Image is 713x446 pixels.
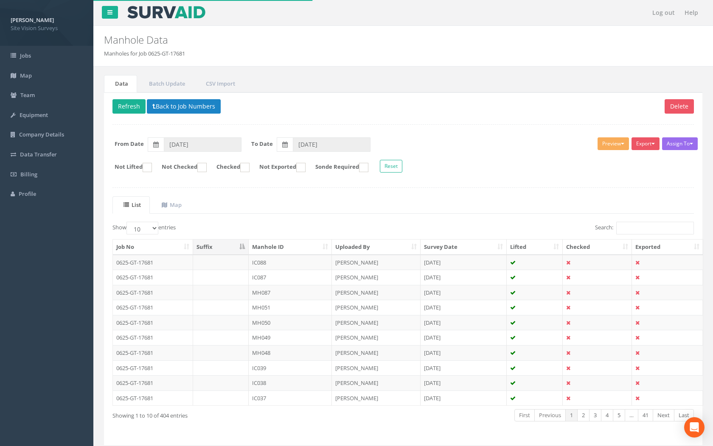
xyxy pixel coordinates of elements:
[208,163,250,172] label: Checked
[104,50,185,58] li: Manholes for Job 0625-GT-17681
[421,255,507,270] td: [DATE]
[332,285,421,300] td: [PERSON_NAME]
[251,140,273,148] label: To Date
[112,99,146,114] button: Refresh
[113,285,193,300] td: 0625-GT-17681
[195,75,244,92] a: CSV Import
[665,99,694,114] button: Delete
[19,131,64,138] span: Company Details
[534,409,566,421] a: Previous
[113,270,193,285] td: 0625-GT-17681
[113,315,193,330] td: 0625-GT-17681
[380,160,402,173] button: Reset
[332,375,421,390] td: [PERSON_NAME]
[249,285,332,300] td: MH087
[113,390,193,406] td: 0625-GT-17681
[113,345,193,360] td: 0625-GT-17681
[662,137,698,150] button: Assign To
[421,330,507,345] td: [DATE]
[332,345,421,360] td: [PERSON_NAME]
[332,360,421,376] td: [PERSON_NAME]
[164,137,241,152] input: From Date
[153,163,207,172] label: Not Checked
[106,163,152,172] label: Not Lifted
[20,91,35,99] span: Team
[124,201,141,209] uib-tab-heading: List
[632,240,703,255] th: Exported: activate to sort column ascending
[332,240,421,255] th: Uploaded By: activate to sort column ascending
[421,390,507,406] td: [DATE]
[104,75,137,92] a: Data
[251,163,306,172] label: Not Exported
[151,196,191,214] a: Map
[249,345,332,360] td: MH048
[113,360,193,376] td: 0625-GT-17681
[507,240,563,255] th: Lifted: activate to sort column ascending
[19,190,36,198] span: Profile
[293,137,371,152] input: To Date
[332,300,421,315] td: [PERSON_NAME]
[113,300,193,315] td: 0625-GT-17681
[613,409,625,421] a: 5
[112,408,347,420] div: Showing 1 to 10 of 404 entries
[147,99,221,114] button: Back to Job Numbers
[20,111,48,119] span: Equipment
[421,300,507,315] td: [DATE]
[113,255,193,270] td: 0625-GT-17681
[598,137,629,150] button: Preview
[632,137,660,150] button: Export
[625,409,638,421] a: …
[249,390,332,406] td: IC037
[332,315,421,330] td: [PERSON_NAME]
[193,240,249,255] th: Suffix: activate to sort column descending
[332,330,421,345] td: [PERSON_NAME]
[20,72,32,79] span: Map
[332,270,421,285] td: [PERSON_NAME]
[20,170,37,178] span: Billing
[249,315,332,330] td: MH050
[113,330,193,345] td: 0625-GT-17681
[249,270,332,285] td: IC087
[589,409,601,421] a: 3
[113,240,193,255] th: Job No: activate to sort column ascending
[421,270,507,285] td: [DATE]
[249,330,332,345] td: MH049
[332,255,421,270] td: [PERSON_NAME]
[638,409,653,421] a: 41
[249,375,332,390] td: IC038
[20,52,31,59] span: Jobs
[11,16,54,24] strong: [PERSON_NAME]
[307,163,368,172] label: Sonde Required
[421,345,507,360] td: [DATE]
[113,375,193,390] td: 0625-GT-17681
[595,222,694,234] label: Search:
[563,240,632,255] th: Checked: activate to sort column ascending
[514,409,535,421] a: First
[112,196,150,214] a: List
[684,417,705,438] div: Open Intercom Messenger
[115,140,144,148] label: From Date
[577,409,589,421] a: 2
[421,375,507,390] td: [DATE]
[421,285,507,300] td: [DATE]
[674,409,694,421] a: Last
[249,255,332,270] td: IC088
[601,409,613,421] a: 4
[421,315,507,330] td: [DATE]
[249,300,332,315] td: MH051
[112,222,176,234] label: Show entries
[11,14,83,32] a: [PERSON_NAME] Site Vision Surveys
[20,151,57,158] span: Data Transfer
[249,360,332,376] td: IC039
[104,34,601,45] h2: Manhole Data
[565,409,578,421] a: 1
[421,240,507,255] th: Survey Date: activate to sort column ascending
[162,201,182,209] uib-tab-heading: Map
[249,240,332,255] th: Manhole ID: activate to sort column ascending
[332,390,421,406] td: [PERSON_NAME]
[421,360,507,376] td: [DATE]
[616,222,694,234] input: Search:
[138,75,194,92] a: Batch Update
[126,222,158,234] select: Showentries
[653,409,674,421] a: Next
